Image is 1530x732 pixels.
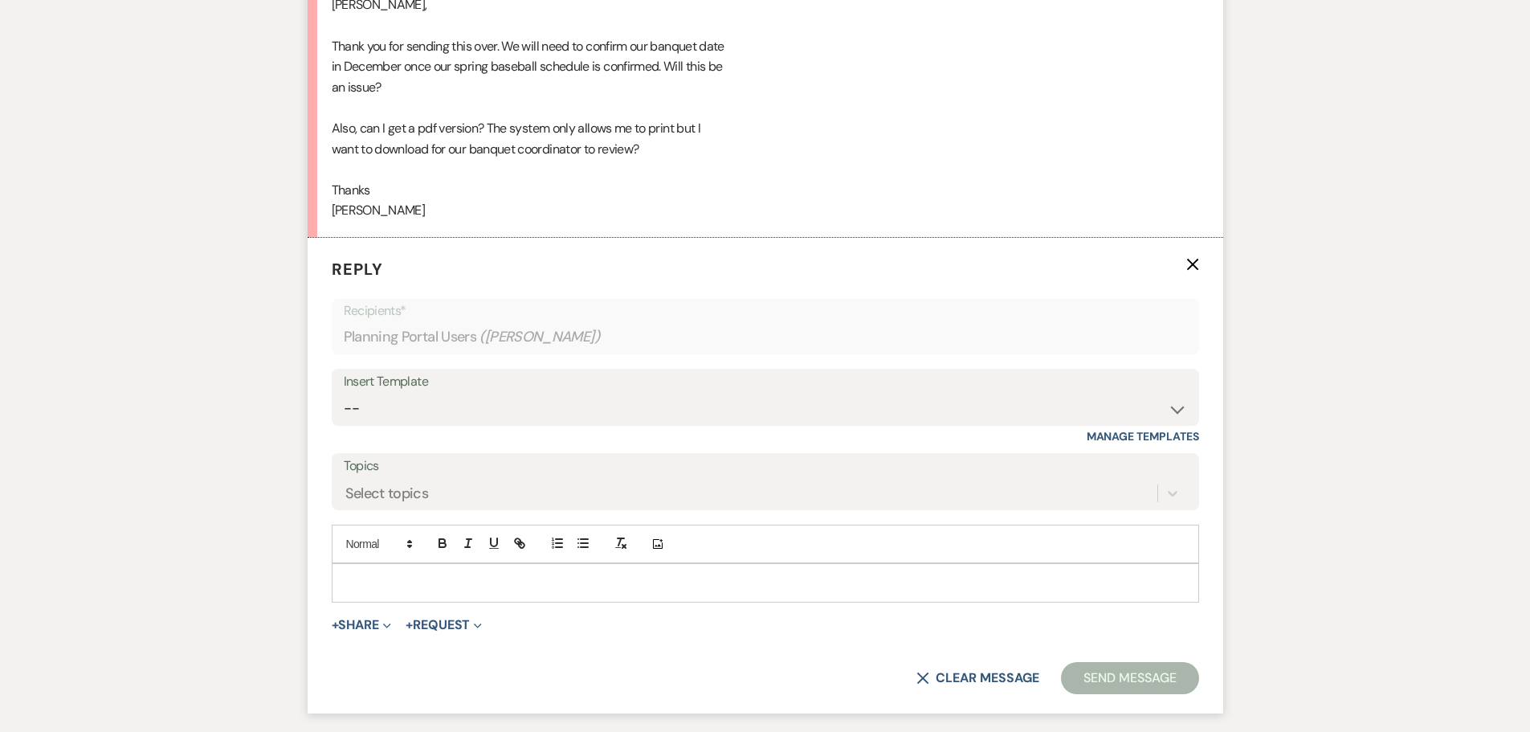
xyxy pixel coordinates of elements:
[344,455,1187,478] label: Topics
[344,321,1187,353] div: Planning Portal Users
[332,619,392,632] button: Share
[1087,429,1199,444] a: Manage Templates
[344,370,1187,394] div: Insert Template
[332,259,383,280] span: Reply
[332,619,339,632] span: +
[916,672,1038,685] button: Clear message
[344,301,1187,321] p: Recipients*
[345,483,429,505] div: Select topics
[479,326,600,348] span: ( [PERSON_NAME] )
[1061,662,1198,694] button: Send Message
[406,619,482,632] button: Request
[406,619,413,632] span: +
